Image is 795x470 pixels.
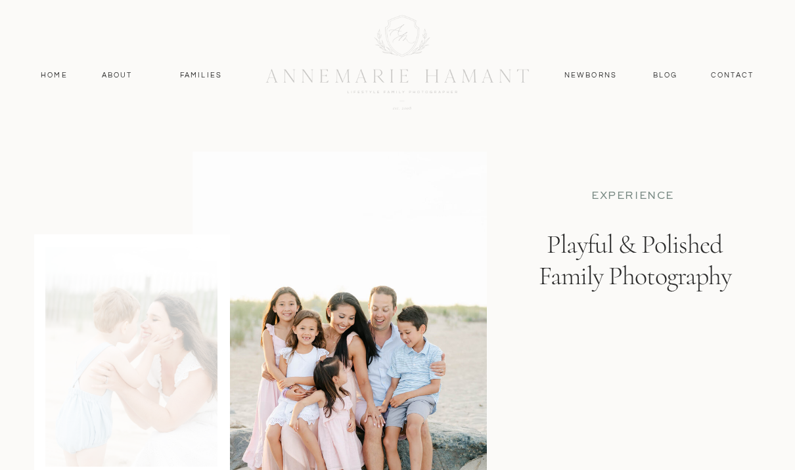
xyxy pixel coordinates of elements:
a: contact [704,70,761,81]
p: EXPERIENCE [552,189,714,203]
a: Blog [650,70,681,81]
a: Newborns [559,70,622,81]
a: About [98,70,136,81]
a: Families [171,70,231,81]
a: Home [35,70,74,81]
h1: Playful & Polished Family Photography [528,228,742,348]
